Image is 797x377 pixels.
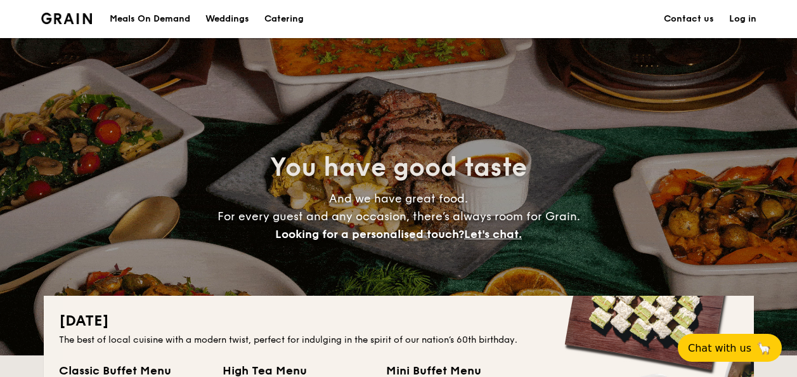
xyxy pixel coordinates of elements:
span: And we have great food. For every guest and any occasion, there’s always room for Grain. [217,192,580,241]
span: 🦙 [756,341,772,355]
a: Logotype [41,13,93,24]
span: Chat with us [688,342,751,354]
button: Chat with us🦙 [678,334,782,362]
h2: [DATE] [59,311,739,331]
img: Grain [41,13,93,24]
span: Let's chat. [464,227,522,241]
div: The best of local cuisine with a modern twist, perfect for indulging in the spirit of our nation’... [59,334,739,347]
span: Looking for a personalised touch? [275,227,464,241]
span: You have good taste [270,152,527,183]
